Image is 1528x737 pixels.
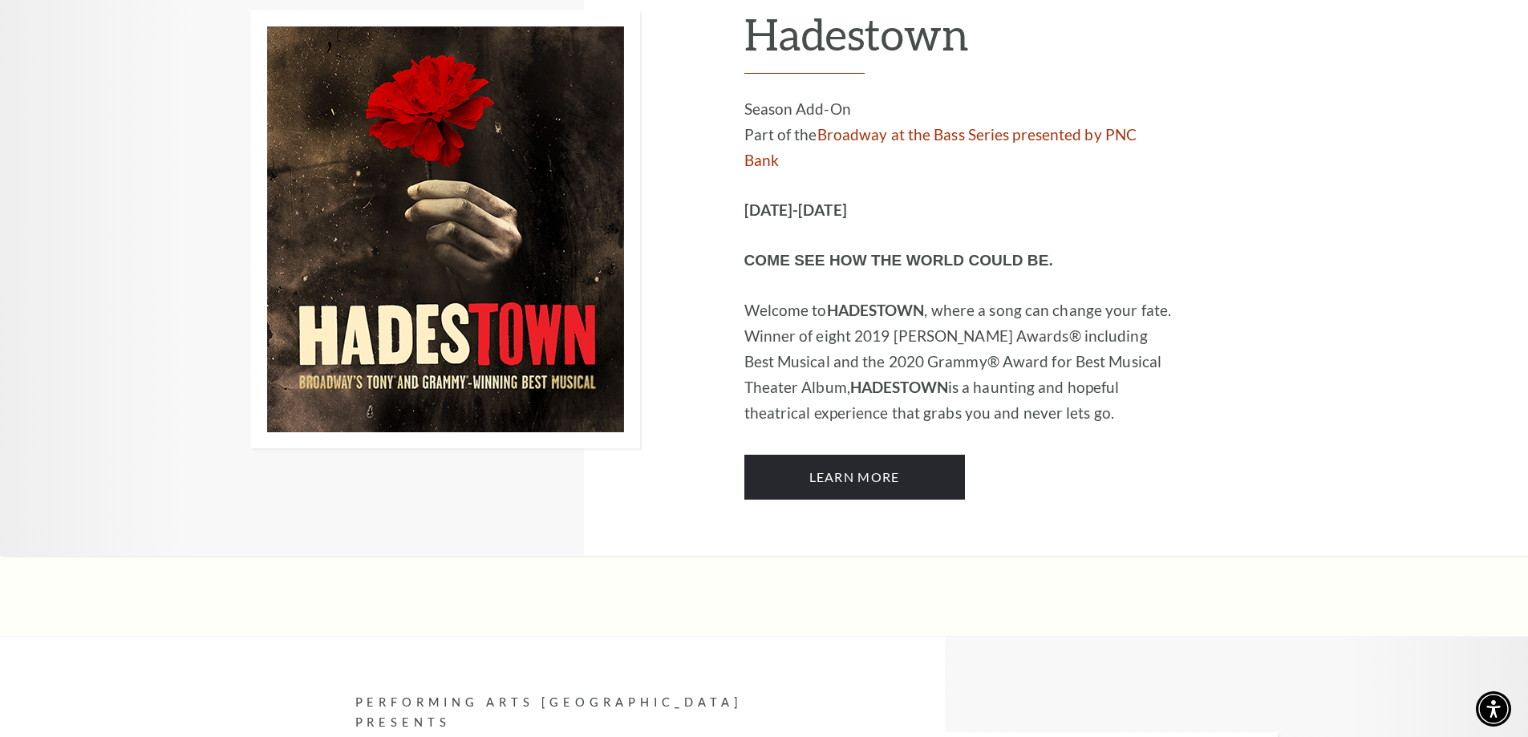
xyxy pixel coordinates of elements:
img: Performing Arts Fort Worth Presents [251,10,640,448]
p: Season Add-On Part of the [744,96,1173,173]
p: Welcome to , where a song can change your fate. Winner of eight 2019 [PERSON_NAME] Awards® includ... [744,298,1173,426]
a: Learn More Hadestown [744,455,965,500]
a: Broadway at the Bass Series presented by PNC Bank [744,125,1137,169]
strong: HADESTOWN [827,301,925,319]
strong: [DATE]-[DATE] [744,200,847,219]
h2: Hadestown [744,8,1173,74]
strong: COME SEE HOW THE WORLD COULD BE. [744,252,1053,269]
strong: HADESTOWN [850,378,948,396]
div: Accessibility Menu [1476,691,1511,727]
p: Performing Arts [GEOGRAPHIC_DATA] Presents [355,693,784,733]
